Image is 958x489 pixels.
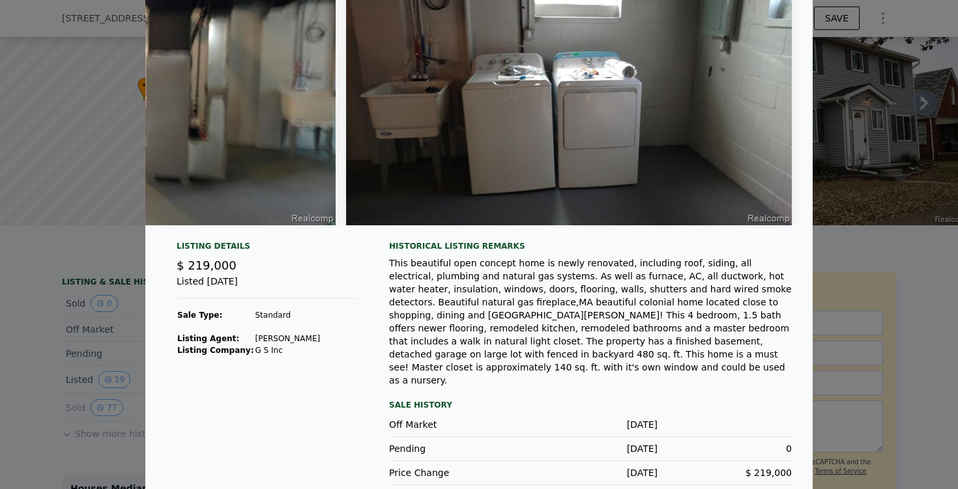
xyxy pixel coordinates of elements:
div: Historical Listing remarks [389,241,792,251]
div: [DATE] [523,466,658,479]
div: [DATE] [523,442,658,455]
td: Standard [254,309,321,321]
div: Sale History [389,397,792,413]
div: Price Change [389,466,523,479]
div: [DATE] [523,418,658,431]
strong: Sale Type: [177,311,222,320]
span: $ 219,000 [746,468,792,478]
td: [PERSON_NAME] [254,333,321,344]
div: Pending [389,442,523,455]
div: Listed [DATE] [177,275,358,299]
strong: Listing Agent: [177,334,239,343]
span: $ 219,000 [177,258,237,272]
div: 0 [658,442,792,455]
div: Off Market [389,418,523,431]
div: Listing Details [177,241,358,257]
td: G S Inc [254,344,321,356]
div: This beautiful open concept home is newly renovated, including roof, siding, all electrical, plum... [389,257,792,387]
strong: Listing Company: [177,346,254,355]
